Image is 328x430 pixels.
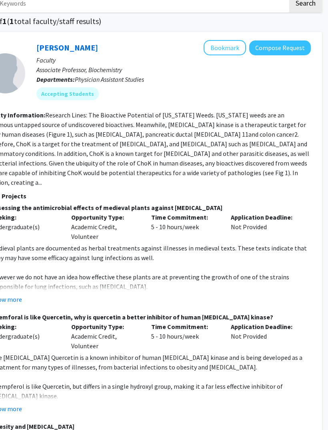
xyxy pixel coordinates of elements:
p: Application Deadline: [231,212,299,222]
span: 1 [2,16,7,26]
div: Academic Credit, Volunteer [65,322,145,351]
div: 5 - 10 hours/week [145,212,225,241]
p: Faculty [36,55,311,65]
p: Application Deadline: [231,322,299,331]
span: 1 [10,16,14,26]
button: Compose Request to Tahl Zimmerman [249,40,311,55]
p: Time Commitment: [151,212,219,222]
p: Opportunity Type: [71,322,139,331]
p: Time Commitment: [151,322,219,331]
div: Not Provided [225,322,305,351]
a: [PERSON_NAME] [36,42,98,52]
div: Academic Credit, Volunteer [65,212,145,241]
iframe: Chat [6,394,34,424]
mat-chip: Accepting Students [36,87,99,100]
p: Opportunity Type: [71,212,139,222]
div: 5 - 10 hours/week [145,322,225,351]
b: Departments: [36,75,75,83]
span: Physician Assistant Studies [75,75,144,83]
button: Add Tahl Zimmerman to Bookmarks [204,40,246,55]
p: Associate Professor, Biochemistry [36,65,311,75]
div: Not Provided [225,212,305,241]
